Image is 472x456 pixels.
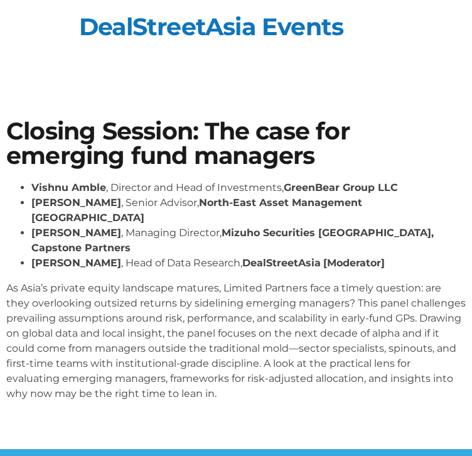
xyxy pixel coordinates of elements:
[31,257,121,269] strong: [PERSON_NAME]
[284,182,398,193] strong: GreenBear Group LLC
[31,182,106,193] strong: Vishnu Amble
[242,257,321,269] strong: DealStreetAsia
[31,227,434,254] strong: Mizuho Securities [GEOGRAPHIC_DATA], Capstone Partners
[6,119,466,168] h1: Closing Session: The case for emerging fund managers
[31,227,121,239] strong: [PERSON_NAME]
[79,12,343,41] a: DealStreetAsia Events
[31,225,466,256] li: , Managing Director,
[31,256,466,271] li: , Head of Data Research,
[31,180,466,195] li: , Director and Head of Investments,
[6,281,466,401] p: As Asia’s private equity landscape matures, Limited Partners face a timely question: are they ove...
[31,197,121,209] strong: [PERSON_NAME]
[323,257,385,269] strong: [Moderator]
[31,195,466,225] li: , Senior Advisor,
